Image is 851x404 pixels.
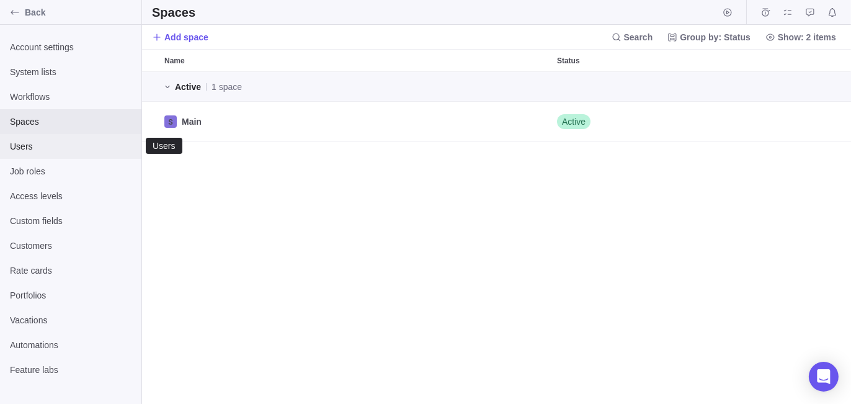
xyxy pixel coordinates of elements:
[557,55,580,67] span: Status
[779,4,796,21] span: My assignments
[757,9,774,19] a: Time logs
[164,55,185,67] span: Name
[10,91,131,103] span: Workflows
[10,339,131,351] span: Automations
[552,50,676,71] div: Status
[10,264,131,277] span: Rate cards
[552,102,676,141] div: Status
[719,4,736,21] span: Start timer
[680,31,751,43] span: Group by: Status
[152,29,208,46] span: Add space
[182,115,202,128] span: Main
[607,29,658,46] span: Search
[10,215,131,227] span: Custom fields
[159,102,552,141] div: Name
[10,289,131,302] span: Portfolios
[10,41,131,53] span: Account settings
[824,4,841,21] span: Notifications
[151,141,177,151] div: Users
[624,31,653,43] span: Search
[801,9,819,19] a: Approval requests
[809,362,839,392] div: Open Intercom Messenger
[164,31,208,43] span: Add space
[175,81,201,93] span: Active
[212,81,242,93] span: 1 space
[801,4,819,21] span: Approval requests
[10,314,131,326] span: Vacations
[152,4,195,21] h2: Spaces
[10,66,131,78] span: System lists
[562,115,586,128] span: Active
[778,31,836,43] span: Show: 2 items
[824,9,841,19] a: Notifications
[10,240,131,252] span: Customers
[10,165,131,177] span: Job roles
[10,364,131,376] span: Feature labs
[159,50,552,71] div: Name
[25,6,136,19] span: Back
[662,29,755,46] span: Group by: Status
[779,9,796,19] a: My assignments
[10,190,131,202] span: Access levels
[10,115,131,128] span: Spaces
[10,140,131,153] span: Users
[760,29,841,46] span: Show: 2 items
[757,4,774,21] span: Time logs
